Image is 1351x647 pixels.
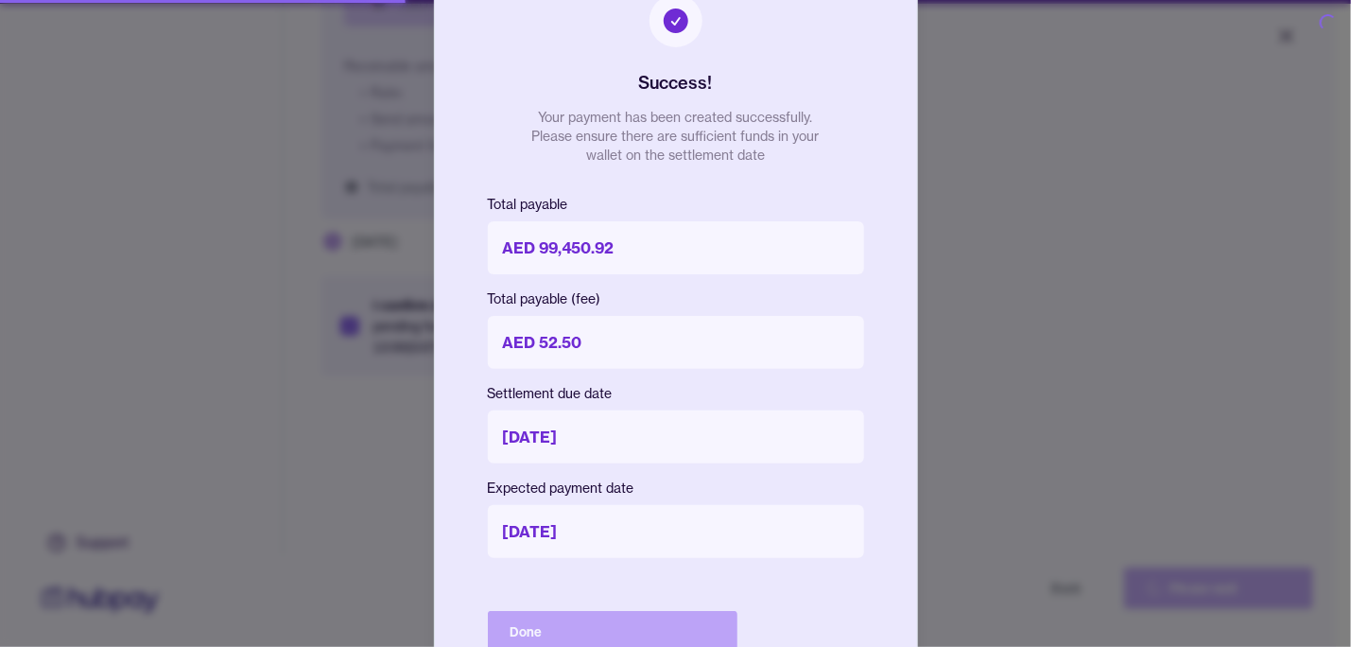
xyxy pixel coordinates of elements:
[488,316,864,369] p: AED 52.50
[488,411,864,463] p: [DATE]
[488,289,864,308] p: Total payable (fee)
[488,221,864,274] p: AED 99,450.92
[488,479,864,498] p: Expected payment date
[639,70,713,96] h2: Success!
[488,384,864,403] p: Settlement due date
[488,505,864,558] p: [DATE]
[525,108,827,165] p: Your payment has been created successfully. Please ensure there are sufficient funds in your wall...
[488,195,864,214] p: Total payable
